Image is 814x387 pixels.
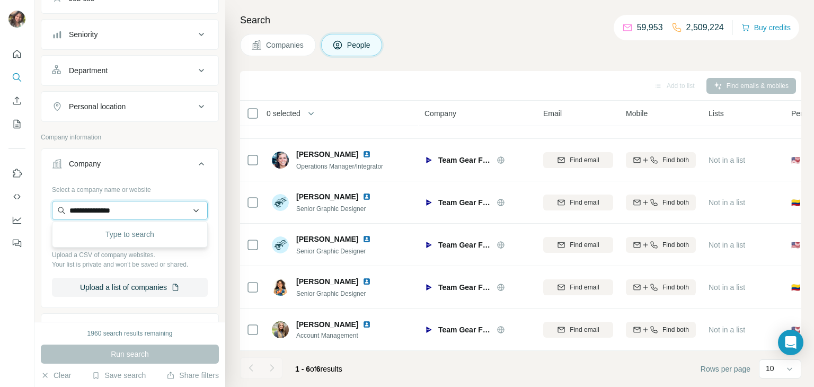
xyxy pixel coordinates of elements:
span: of [310,365,316,373]
span: Find both [662,198,689,207]
button: Industry [41,316,218,341]
h4: Search [240,13,801,28]
div: Open Intercom Messenger [778,330,803,355]
p: Your list is private and won't be saved or shared. [52,260,208,269]
img: Avatar [272,194,289,211]
div: Type to search [55,224,205,245]
span: Senior Graphic Designer [296,290,366,297]
img: Avatar [272,279,289,296]
button: Find both [626,195,696,210]
span: 🇺🇸 [791,240,800,250]
span: [PERSON_NAME] [296,276,358,287]
span: Team Gear Flow [438,282,491,293]
img: Logo of Team Gear Flow [424,326,433,334]
p: Company information [41,133,219,142]
span: [PERSON_NAME] [296,234,358,244]
span: Find email [570,325,599,335]
span: Not in a list [709,283,745,292]
span: Email [543,108,562,119]
span: Not in a list [709,326,745,334]
span: Account Management [296,331,384,340]
button: Company [41,151,218,181]
button: Upload a list of companies [52,278,208,297]
span: 🇨🇴 [791,197,800,208]
span: 🇨🇴 [791,282,800,293]
img: Logo of Team Gear Flow [424,241,433,249]
img: Avatar [8,11,25,28]
span: Find both [662,283,689,292]
span: Find email [570,198,599,207]
img: LinkedIn logo [362,235,371,243]
span: Find email [570,283,599,292]
img: Logo of Team Gear Flow [424,283,433,292]
img: Avatar [272,321,289,338]
img: LinkedIn logo [362,192,371,201]
div: Personal location [69,101,126,112]
button: Find email [543,279,613,295]
button: Clear [41,370,71,381]
button: Find email [543,322,613,338]
button: Find both [626,237,696,253]
span: Find both [662,155,689,165]
img: LinkedIn logo [362,320,371,329]
span: 0 selected [267,108,300,119]
span: Senior Graphic Designer [296,205,366,213]
button: Buy credits [741,20,791,35]
button: My lists [8,115,25,134]
img: Logo of Team Gear Flow [424,156,433,164]
span: Team Gear Flow [438,197,491,208]
span: Not in a list [709,241,745,249]
span: People [347,40,371,50]
div: Select a company name or website [52,181,208,195]
button: Search [8,68,25,87]
button: Seniority [41,22,218,47]
span: Rows per page [701,364,750,374]
button: Use Surfe API [8,187,25,206]
p: 59,953 [637,21,663,34]
button: Use Surfe on LinkedIn [8,164,25,183]
span: Find both [662,325,689,335]
img: LinkedIn logo [362,277,371,286]
button: Dashboard [8,210,25,230]
button: Find both [626,322,696,338]
div: 1960 search results remaining [87,329,173,338]
span: Find both [662,240,689,250]
div: Seniority [69,29,98,40]
p: 10 [766,363,774,374]
span: Not in a list [709,156,745,164]
span: Find email [570,240,599,250]
span: [PERSON_NAME] [296,149,358,160]
button: Find email [543,237,613,253]
span: [PERSON_NAME] [296,191,358,202]
button: Enrich CSV [8,91,25,110]
span: Companies [266,40,305,50]
button: Find email [543,152,613,168]
span: 🇺🇸 [791,324,800,335]
span: Team Gear Flow [438,324,491,335]
span: Senior Graphic Designer [296,248,366,255]
button: Find both [626,152,696,168]
span: 6 [316,365,321,373]
p: Upload a CSV of company websites. [52,250,208,260]
button: Personal location [41,94,218,119]
span: Mobile [626,108,648,119]
img: Avatar [272,236,289,253]
button: Find email [543,195,613,210]
button: Share filters [166,370,219,381]
button: Quick start [8,45,25,64]
p: 2,509,224 [686,21,724,34]
span: Find email [570,155,599,165]
span: Company [424,108,456,119]
span: Operations Manager/Integrator [296,163,383,170]
span: Team Gear Flow [438,155,491,165]
button: Department [41,58,218,83]
span: 🇺🇸 [791,155,800,165]
span: results [295,365,342,373]
div: Department [69,65,108,76]
span: Not in a list [709,198,745,207]
span: Team Gear Flow [438,240,491,250]
img: LinkedIn logo [362,150,371,159]
img: Avatar [272,152,289,169]
span: [PERSON_NAME] [296,319,358,330]
button: Feedback [8,234,25,253]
